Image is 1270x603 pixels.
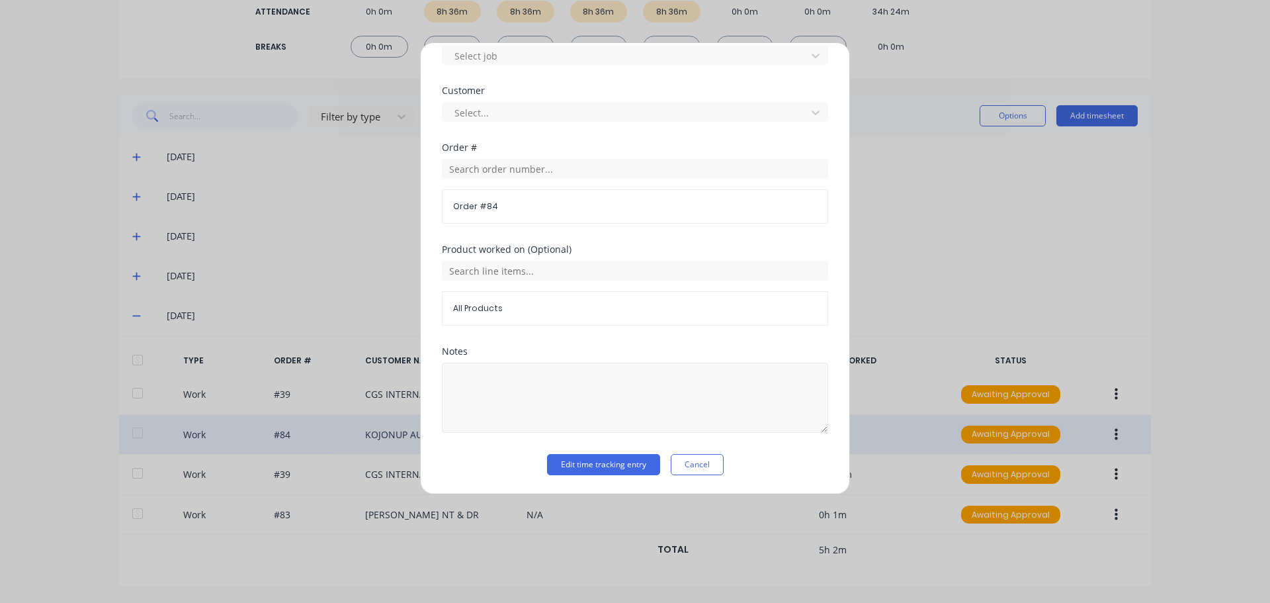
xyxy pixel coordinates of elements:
[547,454,660,475] button: Edit time tracking entry
[442,143,828,152] div: Order #
[442,159,828,179] input: Search order number...
[453,302,817,314] span: All Products
[442,347,828,356] div: Notes
[442,86,828,95] div: Customer
[442,261,828,281] input: Search line items...
[442,245,828,254] div: Product worked on (Optional)
[453,201,817,212] span: Order # 84
[671,454,724,475] button: Cancel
